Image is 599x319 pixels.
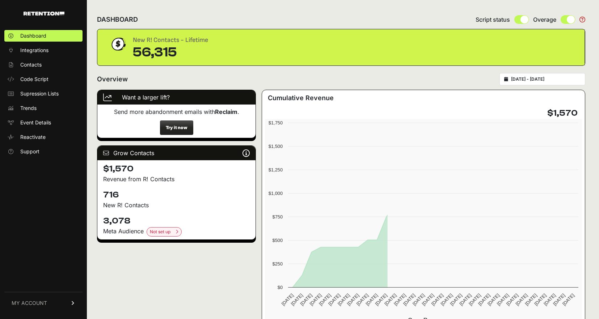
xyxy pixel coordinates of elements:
span: Support [20,148,39,155]
text: $500 [273,238,283,243]
text: $250 [273,261,283,267]
text: [DATE] [327,293,341,307]
text: [DATE] [412,293,426,307]
text: [DATE] [421,293,435,307]
text: [DATE] [477,293,491,307]
text: $1,750 [269,120,283,126]
text: [DATE] [374,293,388,307]
text: [DATE] [308,293,322,307]
strong: Reclaim [215,108,237,115]
div: Grow Contacts [97,146,256,160]
text: [DATE] [449,293,463,307]
div: New R! Contacts - Lifetime [133,35,208,45]
h2: Overview [97,74,128,84]
span: MY ACCOUNT [12,299,47,307]
span: Dashboard [20,32,46,39]
text: [DATE] [533,293,547,307]
text: [DATE] [561,293,575,307]
div: Meta Audience [103,227,250,237]
a: Code Script [4,73,83,85]
h4: $1,570 [103,163,250,175]
a: Trends [4,102,83,114]
text: [DATE] [337,293,351,307]
text: $1,250 [269,167,283,173]
a: MY ACCOUNT [4,292,83,314]
span: Trends [20,105,37,112]
h3: Cumulative Revenue [268,93,334,103]
a: Event Details [4,117,83,128]
text: $1,500 [269,144,283,149]
text: [DATE] [290,293,304,307]
a: Reactivate [4,131,83,143]
text: [DATE] [383,293,397,307]
h2: DASHBOARD [97,14,138,25]
span: Event Details [20,119,51,126]
h4: $1,570 [547,107,578,119]
a: Supression Lists [4,88,83,99]
text: [DATE] [515,293,529,307]
span: Overage [533,15,556,24]
span: Contacts [20,61,42,68]
text: $1,000 [269,191,283,196]
text: [DATE] [440,293,454,307]
text: [DATE] [430,293,444,307]
span: Code Script [20,76,48,83]
text: [DATE] [458,293,472,307]
text: [DATE] [393,293,407,307]
a: Dashboard [4,30,83,42]
span: Script status [476,15,510,24]
img: dollar-coin-05c43ed7efb7bc0c12610022525b4bbbb207c7efeef5aecc26f025e68dcafac9.png [109,35,127,53]
text: [DATE] [552,293,566,307]
text: [DATE] [280,293,295,307]
div: Want a larger lift? [97,90,256,105]
span: Integrations [20,47,48,54]
text: [DATE] [318,293,332,307]
a: Integrations [4,44,83,56]
a: Support [4,146,83,157]
text: [DATE] [346,293,360,307]
p: Revenue from R! Contacts [103,175,250,183]
text: $750 [273,214,283,220]
strong: Try it now [166,125,187,130]
text: $0 [278,285,283,290]
p: New R! Contacts [103,201,250,209]
text: [DATE] [505,293,519,307]
img: Retention.com [24,12,64,16]
div: 56,315 [133,45,208,60]
text: [DATE] [468,293,482,307]
text: [DATE] [543,293,557,307]
span: Supression Lists [20,90,59,97]
text: [DATE] [299,293,313,307]
text: [DATE] [365,293,379,307]
span: Reactivate [20,133,46,141]
text: [DATE] [524,293,538,307]
text: [DATE] [496,293,510,307]
p: Send more abandonment emails with . [103,107,250,116]
text: [DATE] [355,293,370,307]
a: Contacts [4,59,83,71]
text: [DATE] [402,293,416,307]
text: [DATE] [486,293,501,307]
h4: 716 [103,189,250,201]
h4: 3,078 [103,215,250,227]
